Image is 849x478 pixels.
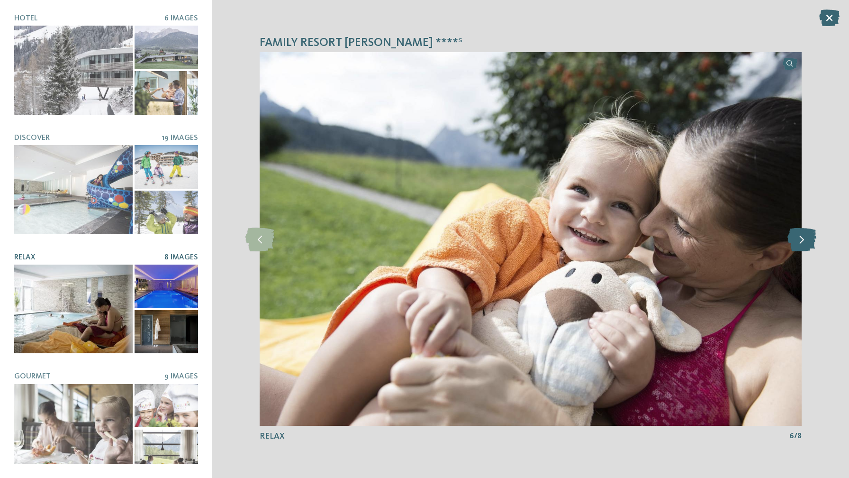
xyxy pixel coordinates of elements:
span: 6 Images [164,15,198,22]
span: Relax [260,432,285,441]
span: Hotel [14,15,37,22]
img: Family Resort Rainer ****ˢ [260,52,802,426]
span: Family Resort [PERSON_NAME] ****ˢ [260,35,462,51]
span: 19 Images [162,134,198,142]
span: 8 [797,431,802,441]
span: 9 Images [164,373,198,380]
span: Discover [14,134,50,142]
span: 8 Images [164,254,198,261]
span: 6 [789,431,794,441]
span: Gourmet [14,373,51,380]
span: Relax [14,254,35,261]
span: / [794,431,797,441]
